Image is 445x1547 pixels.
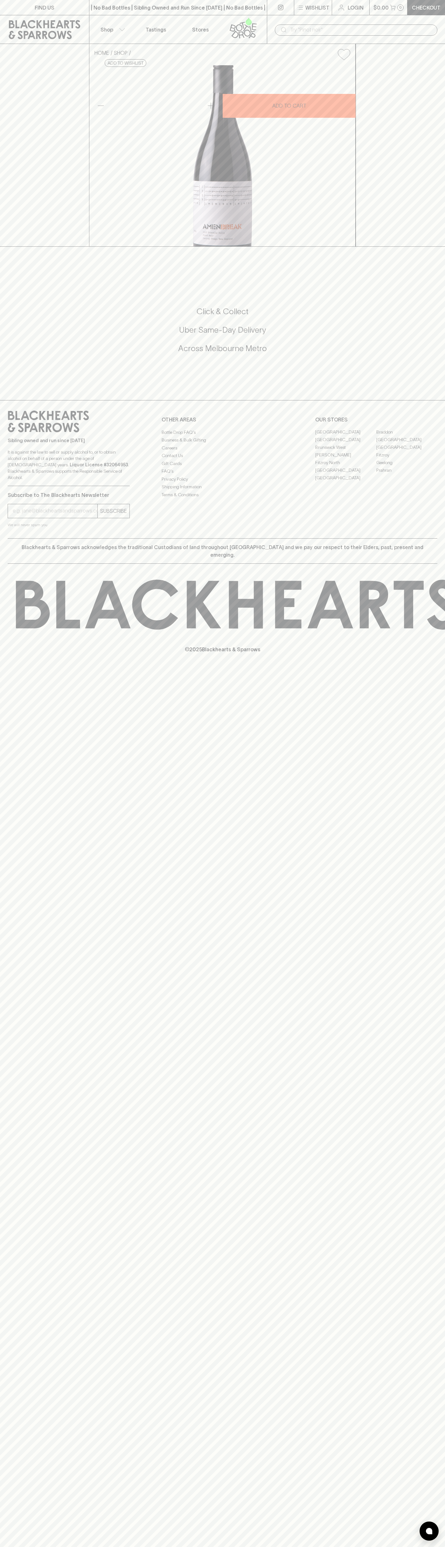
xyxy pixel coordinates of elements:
[376,436,437,444] a: [GEOGRAPHIC_DATA]
[315,459,376,467] a: Fitzroy North
[376,428,437,436] a: Braddon
[134,15,178,44] a: Tastings
[223,94,356,118] button: ADD TO CART
[162,416,284,423] p: OTHER AREAS
[162,452,284,460] a: Contact Us
[8,491,130,499] p: Subscribe to The Blackhearts Newsletter
[290,25,432,35] input: Try "Pinot noir"
[146,26,166,33] p: Tastings
[315,444,376,451] a: Brunswick West
[426,1528,432,1534] img: bubble-icon
[70,462,128,467] strong: Liquor License #32064953
[315,467,376,474] a: [GEOGRAPHIC_DATA]
[162,460,284,467] a: Gift Cards
[100,507,127,515] p: SUBSCRIBE
[13,506,97,516] input: e.g. jane@blackheartsandsparrows.com.au
[315,428,376,436] a: [GEOGRAPHIC_DATA]
[8,437,130,444] p: Sibling owned and run since [DATE]
[162,475,284,483] a: Privacy Policy
[376,444,437,451] a: [GEOGRAPHIC_DATA]
[12,543,433,559] p: Blackhearts & Sparrows acknowledges the traditional Custodians of land throughout [GEOGRAPHIC_DAT...
[399,6,402,9] p: 0
[162,468,284,475] a: FAQ's
[376,451,437,459] a: Fitzroy
[162,428,284,436] a: Bottle Drop FAQ's
[89,15,134,44] button: Shop
[8,343,437,354] h5: Across Melbourne Metro
[94,50,109,56] a: HOME
[305,4,330,11] p: Wishlist
[272,102,306,109] p: ADD TO CART
[162,491,284,498] a: Terms & Conditions
[101,26,113,33] p: Shop
[8,281,437,387] div: Call to action block
[315,474,376,482] a: [GEOGRAPHIC_DATA]
[315,436,376,444] a: [GEOGRAPHIC_DATA]
[8,306,437,317] h5: Click & Collect
[335,46,353,63] button: Add to wishlist
[315,416,437,423] p: OUR STORES
[412,4,441,11] p: Checkout
[348,4,364,11] p: Login
[192,26,209,33] p: Stores
[98,504,129,518] button: SUBSCRIBE
[105,59,146,67] button: Add to wishlist
[89,65,355,246] img: 37602.png
[8,449,130,481] p: It is against the law to sell or supply alcohol to, or to obtain alcohol on behalf of a person un...
[178,15,223,44] a: Stores
[8,522,130,528] p: We will never spam you
[315,451,376,459] a: [PERSON_NAME]
[162,444,284,452] a: Careers
[162,483,284,491] a: Shipping Information
[162,436,284,444] a: Business & Bulk Gifting
[373,4,389,11] p: $0.00
[376,467,437,474] a: Prahran
[8,325,437,335] h5: Uber Same-Day Delivery
[376,459,437,467] a: Geelong
[114,50,128,56] a: SHOP
[35,4,54,11] p: FIND US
